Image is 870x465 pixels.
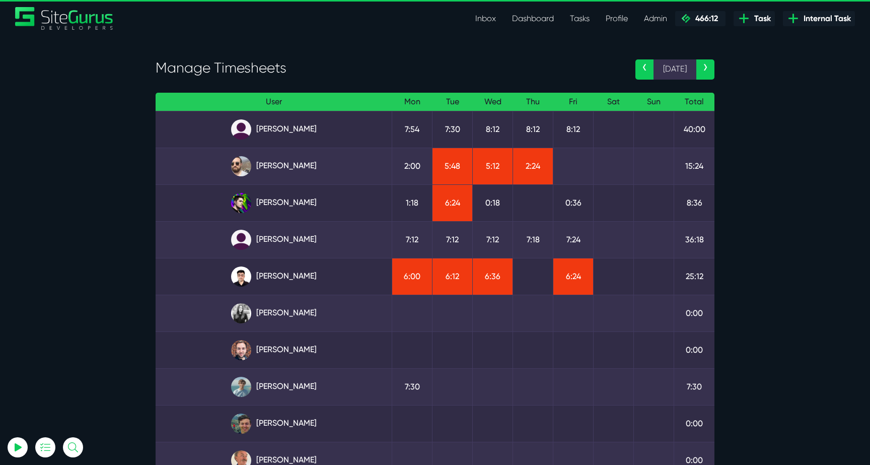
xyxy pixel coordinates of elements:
[473,221,513,258] td: 7:12
[696,59,714,80] a: ›
[164,377,384,397] a: [PERSON_NAME]
[231,230,251,250] img: default_qrqg0b.png
[231,414,251,434] img: esb8jb8dmrsykbqurfoz.jpg
[164,414,384,434] a: [PERSON_NAME]
[473,184,513,221] td: 0:18
[392,184,432,221] td: 1:18
[164,193,384,213] a: [PERSON_NAME]
[513,93,553,111] th: Thu
[553,93,594,111] th: Fri
[674,184,715,221] td: 8:36
[432,111,473,148] td: 7:30
[473,148,513,184] td: 5:12
[231,156,251,176] img: ublsy46zpoyz6muduycb.jpg
[15,7,114,30] a: SiteGurus
[432,221,473,258] td: 7:12
[231,193,251,213] img: rxuxidhawjjb44sgel4e.png
[674,405,715,442] td: 0:00
[654,59,696,80] span: [DATE]
[513,111,553,148] td: 8:12
[674,221,715,258] td: 36:18
[674,295,715,331] td: 0:00
[156,93,392,111] th: User
[734,11,775,26] a: Task
[164,230,384,250] a: [PERSON_NAME]
[432,148,473,184] td: 5:48
[392,258,432,295] td: 6:00
[15,7,114,30] img: Sitegurus Logo
[432,93,473,111] th: Tue
[164,267,384,287] a: [PERSON_NAME]
[164,340,384,360] a: [PERSON_NAME]
[231,377,251,397] img: tkl4csrki1nqjgf0pb1z.png
[231,303,251,323] img: rgqpcqpgtbr9fmz9rxmm.jpg
[800,13,851,25] span: Internal Task
[674,368,715,405] td: 7:30
[553,184,594,221] td: 0:36
[674,93,715,111] th: Total
[674,258,715,295] td: 25:12
[392,111,432,148] td: 7:54
[674,148,715,184] td: 15:24
[432,258,473,295] td: 6:12
[634,93,674,111] th: Sun
[783,11,855,26] a: Internal Task
[674,111,715,148] td: 40:00
[674,331,715,368] td: 0:00
[231,267,251,287] img: xv1kmavyemxtguplm5ir.png
[164,303,384,323] a: [PERSON_NAME]
[553,221,594,258] td: 7:24
[164,119,384,140] a: [PERSON_NAME]
[691,14,718,23] span: 466:12
[392,148,432,184] td: 2:00
[675,11,726,26] a: 466:12
[156,59,620,77] h3: Manage Timesheets
[392,368,432,405] td: 7:30
[553,111,594,148] td: 8:12
[473,258,513,295] td: 6:36
[594,93,634,111] th: Sat
[392,221,432,258] td: 7:12
[750,13,771,25] span: Task
[504,9,562,29] a: Dashboard
[636,9,675,29] a: Admin
[473,93,513,111] th: Wed
[562,9,598,29] a: Tasks
[467,9,504,29] a: Inbox
[473,111,513,148] td: 8:12
[513,221,553,258] td: 7:18
[231,119,251,140] img: default_qrqg0b.png
[635,59,654,80] a: ‹
[553,258,594,295] td: 6:24
[432,184,473,221] td: 6:24
[164,156,384,176] a: [PERSON_NAME]
[513,148,553,184] td: 2:24
[598,9,636,29] a: Profile
[231,340,251,360] img: tfogtqcjwjterk6idyiu.jpg
[392,93,432,111] th: Mon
